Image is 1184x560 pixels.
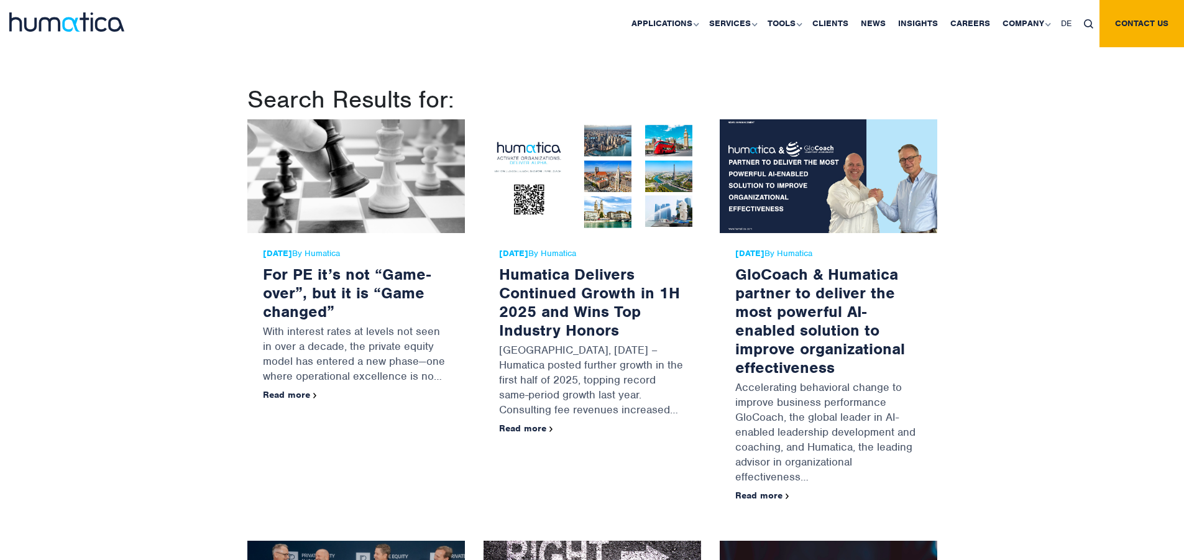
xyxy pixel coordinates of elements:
[499,249,686,259] span: By Humatica
[499,248,528,259] strong: [DATE]
[247,119,465,233] img: For PE it’s not “Game-over”, but it is “Game changed”
[499,423,553,434] a: Read more
[735,248,764,259] strong: [DATE]
[1061,18,1072,29] span: DE
[499,264,680,340] a: Humatica Delivers Continued Growth in 1H 2025 and Wins Top Industry Honors
[263,249,449,259] span: By Humatica
[1084,19,1093,29] img: search_icon
[499,339,686,423] p: [GEOGRAPHIC_DATA], [DATE] – Humatica posted further growth in the first half of 2025, topping rec...
[9,12,124,32] img: logo
[735,249,922,259] span: By Humatica
[786,493,789,499] img: arrowicon
[484,119,701,233] img: Humatica Delivers Continued Growth in 1H 2025 and Wins Top Industry Honors
[247,85,937,114] h1: Search Results for:
[549,426,553,432] img: arrowicon
[263,389,317,400] a: Read more
[720,119,937,233] img: GloCoach & Humatica partner to deliver the most powerful AI-enabled solution to improve organizat...
[735,490,789,501] a: Read more
[735,264,905,377] a: GloCoach & Humatica partner to deliver the most powerful AI-enabled solution to improve organizat...
[263,321,449,390] p: With interest rates at levels not seen in over a decade, the private equity model has entered a n...
[313,393,317,398] img: arrowicon
[263,248,292,259] strong: [DATE]
[735,377,922,490] p: Accelerating behavioral change to improve business performance GloCoach, the global leader in AI-...
[263,264,431,321] a: For PE it’s not “Game-over”, but it is “Game changed”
